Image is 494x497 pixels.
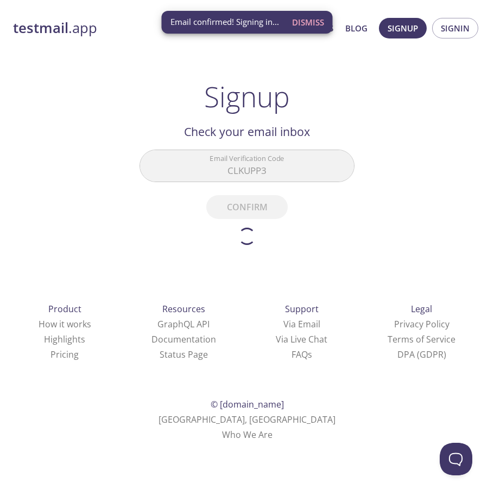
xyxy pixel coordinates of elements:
span: s [308,348,312,360]
iframe: Help Scout Beacon - Open [440,443,472,475]
a: Who We Are [222,429,273,441]
a: Privacy Policy [394,318,449,330]
a: Terms of Service [388,333,455,345]
a: GraphQL API [157,318,210,330]
button: Signup [379,18,427,38]
span: Email confirmed! Signing in... [170,16,279,28]
h2: Check your email inbox [140,122,354,141]
strong: testmail [13,18,68,37]
span: Resources [162,303,205,315]
span: Support [285,303,319,315]
span: Signup [388,21,418,35]
button: Dismiss [288,12,328,33]
a: FAQ [292,348,312,360]
span: Product [48,303,81,315]
a: Via Email [283,318,320,330]
a: Via Live Chat [276,333,327,345]
span: Signin [441,21,470,35]
span: [GEOGRAPHIC_DATA], [GEOGRAPHIC_DATA] [159,414,335,425]
a: Highlights [44,333,85,345]
a: How it works [39,318,91,330]
a: Blog [345,21,368,35]
a: DPA (GDPR) [397,348,446,360]
span: Dismiss [292,15,324,29]
button: Signin [432,18,478,38]
a: Documentation [151,333,216,345]
a: Pricing [50,348,79,360]
span: © [DOMAIN_NAME] [211,398,284,410]
h1: Signup [204,80,290,113]
a: testmail.app [13,19,206,37]
a: Status Page [160,348,208,360]
span: Legal [411,303,432,315]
